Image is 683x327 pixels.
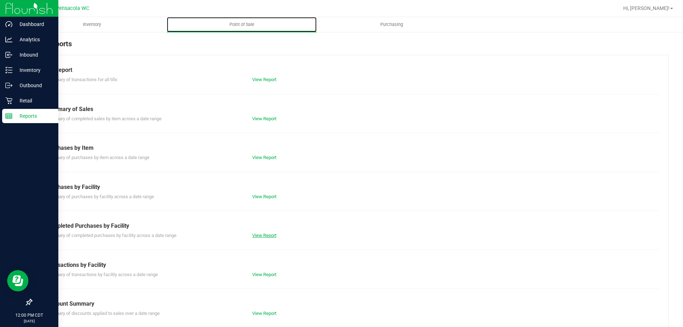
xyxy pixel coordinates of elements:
[5,67,12,74] inline-svg: Inventory
[623,5,669,11] span: Hi, [PERSON_NAME]!
[56,5,89,11] span: Pensacola WC
[252,77,276,82] a: View Report
[7,270,28,291] iframe: Resource center
[46,116,162,121] span: Summary of completed sales by item across a date range
[5,51,12,58] inline-svg: Inbound
[12,20,55,28] p: Dashboard
[5,97,12,104] inline-svg: Retail
[3,318,55,324] p: [DATE]
[252,155,276,160] a: View Report
[220,21,264,28] span: Point of Sale
[12,66,55,74] p: Inventory
[46,233,176,238] span: Summary of completed purchases by facility across a date range
[12,112,55,120] p: Reports
[3,312,55,318] p: 12:00 PM CDT
[46,77,117,82] span: Summary of transactions for all tills
[317,17,466,32] a: Purchasing
[46,144,654,152] div: Purchases by Item
[46,66,654,74] div: Till Report
[12,81,55,90] p: Outbound
[17,17,167,32] a: Inventory
[31,38,669,55] div: POS Reports
[12,35,55,44] p: Analytics
[252,272,276,277] a: View Report
[46,222,654,230] div: Completed Purchases by Facility
[46,311,160,316] span: Summary of discounts applied to sales over a date range
[12,51,55,59] p: Inbound
[46,194,154,199] span: Summary of purchases by facility across a date range
[46,105,654,114] div: Summary of Sales
[46,272,158,277] span: Summary of transactions by facility across a date range
[5,36,12,43] inline-svg: Analytics
[371,21,413,28] span: Purchasing
[252,116,276,121] a: View Report
[5,21,12,28] inline-svg: Dashboard
[73,21,111,28] span: Inventory
[252,194,276,199] a: View Report
[46,300,654,308] div: Discount Summary
[12,96,55,105] p: Retail
[252,311,276,316] a: View Report
[46,261,654,269] div: Transactions by Facility
[46,155,149,160] span: Summary of purchases by item across a date range
[167,17,317,32] a: Point of Sale
[5,82,12,89] inline-svg: Outbound
[46,183,654,191] div: Purchases by Facility
[5,112,12,120] inline-svg: Reports
[252,233,276,238] a: View Report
